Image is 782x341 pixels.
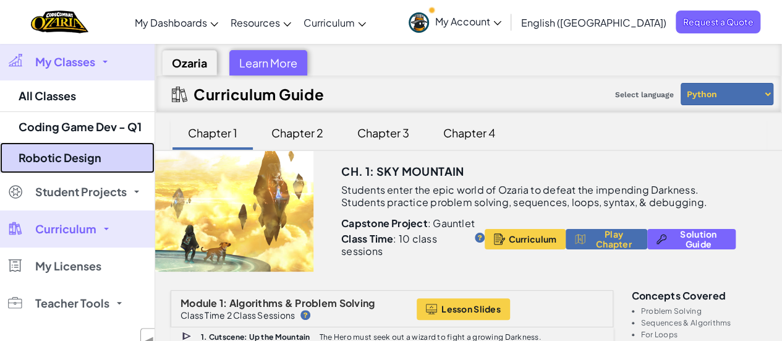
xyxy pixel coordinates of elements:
span: 1: [219,296,227,309]
button: Play Chapter [566,229,647,249]
a: My Dashboards [129,6,224,39]
a: My Account [402,2,508,41]
button: Curriculum [485,229,566,249]
span: Play Chapter [590,229,638,249]
a: Resources [224,6,297,39]
button: Lesson Slides [417,298,510,320]
span: Curriculum [304,16,355,29]
b: Capstone Project [341,217,428,230]
div: Chapter 3 [345,118,422,147]
span: Algorithms & Problem Solving [229,296,375,309]
span: My Classes [35,56,95,67]
p: : 10 class sessions [341,233,469,257]
a: Request a Quote [676,11,760,33]
span: Solution Guide [671,229,726,249]
span: Teacher Tools [35,298,109,309]
div: Chapter 1 [176,118,250,147]
p: : Gauntlet [341,217,485,230]
li: Sequences & Algorithms [641,319,767,327]
div: Learn More [229,50,307,76]
a: English ([GEOGRAPHIC_DATA]) [515,6,673,39]
p: Class Time 2 Class Sessions [181,310,295,320]
img: avatar [409,12,429,33]
h3: Concepts covered [632,290,767,301]
li: For Loops [641,330,767,339]
span: English ([GEOGRAPHIC_DATA]) [521,16,666,29]
p: Students enter the epic world of Ozaria to defeat the impending Darkness. Students practice probl... [341,184,736,209]
span: Lesson Slides [441,304,501,314]
span: My Account [435,15,501,28]
button: Solution Guide [647,229,736,249]
li: Problem Solving [641,307,767,315]
span: Resources [231,16,280,29]
span: Student Projects [35,186,127,197]
a: Ozaria by CodeCombat logo [31,9,88,35]
span: Module [181,296,218,309]
a: Curriculum [297,6,372,39]
span: Select language [610,85,679,104]
img: IconHint.svg [300,310,310,320]
img: IconCurriculumGuide.svg [172,87,187,102]
h2: Curriculum Guide [193,85,324,103]
h3: Ch. 1: Sky Mountain [341,162,464,181]
span: Curriculum [35,223,96,235]
span: Curriculum [508,234,556,244]
p: The Hero must seek out a wizard to fight a growing Darkness. [320,333,541,341]
div: Chapter 2 [259,118,336,147]
span: My Licenses [35,261,101,272]
div: Chapter 4 [431,118,508,147]
b: Class Time [341,232,393,245]
span: My Dashboards [135,16,207,29]
img: IconHint.svg [475,233,485,243]
div: Ozaria [162,50,217,76]
img: Home [31,9,88,35]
